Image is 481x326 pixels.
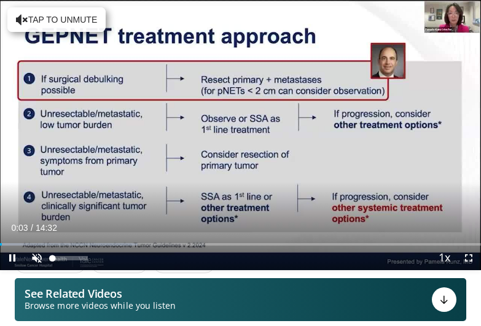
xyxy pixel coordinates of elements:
div: Volume Level [52,256,87,260]
p: See Related Videos [25,287,176,300]
button: Unmute [25,246,49,270]
button: Fullscreen [456,246,481,270]
button: Playback Rate [432,246,456,270]
button: Tap to unmute [7,7,106,32]
span: / [31,223,33,233]
span: 0:03 [11,223,28,233]
span: 14:32 [36,223,57,233]
span: Browse more videos while you listen [25,300,176,312]
button: See Related Videos Browse more videos while you listen [15,278,466,321]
